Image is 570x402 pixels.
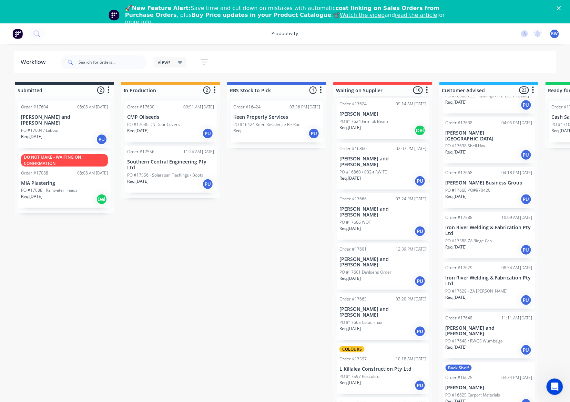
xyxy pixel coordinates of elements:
span: RW [551,31,558,37]
div: Order #1760408:08 AM [DATE][PERSON_NAME] and [PERSON_NAME]PO #17604 / LabourReq.[DATE]PU [18,101,111,148]
div: PU [415,226,426,237]
div: PU [521,295,532,306]
p: Req. [DATE] [339,275,361,282]
div: Order #1763009:51 AM [DATE]CMP OilseedsPO #17630 DN Door CoversReq.[DATE]PU [124,101,217,142]
p: [PERSON_NAME] and [PERSON_NAME] [339,306,426,318]
p: Req. [DATE] [339,225,361,232]
div: PU [308,128,319,139]
div: Order #16424 [233,104,261,110]
div: PU [521,194,532,205]
div: productivity [268,29,302,39]
div: 03:34 PM [DATE] [502,374,532,381]
div: Order #17556 [127,149,154,155]
p: PO #17088 - Rainwater Heads [21,187,78,193]
p: Req. [DATE] [446,244,467,250]
p: PO #17638 Shell Hay [446,143,486,149]
div: 09:14 AM [DATE] [396,101,426,107]
p: Req. [DATE] [446,193,467,200]
div: 10:18 AM [DATE] [396,356,426,362]
p: Req. [DATE] [21,134,42,140]
p: Req. [DATE] [446,294,467,300]
b: New Feature Alert: [132,5,191,11]
p: PO #17556 - Solarspan Flashings / Boots [127,172,203,178]
p: MIA Plastering [21,180,108,186]
div: PU [415,326,426,337]
div: Order #1762409:14 AM [DATE][PERSON_NAME]PO #17624 Firmlok BeamReq.[DATE]Del [337,98,429,139]
div: 08:08 AM [DATE] [77,170,108,176]
p: Req. [DATE] [446,99,467,105]
div: Order #17088 [21,170,48,176]
div: PU [202,179,213,190]
div: Order #16625 [446,374,473,381]
div: 03:36 PM [DATE] [289,104,320,110]
p: Req. [DATE] [339,326,361,332]
p: PO #17630 DN Door Covers [127,121,180,128]
div: DO NOT MAKE - WAITING ON CONFIRMATION [21,154,108,167]
div: Order #17604 [21,104,48,110]
div: Back Shelf [446,365,472,371]
p: Req. [DATE] [127,128,149,134]
div: 08:08 AM [DATE] [77,104,108,110]
div: PU [521,244,532,255]
p: [PERSON_NAME] and [PERSON_NAME] [21,114,108,126]
div: 🚀 Save time and cut down on mistakes with automatic , plus .📽️ and for more info. [125,5,450,25]
div: 02:07 PM [DATE] [396,146,426,152]
img: Factory [12,29,23,39]
p: PO #17629 - ZA [PERSON_NAME] [446,288,508,294]
div: Order #1766503:20 PM [DATE][PERSON_NAME] and [PERSON_NAME]PO #17665 ColourmaxReq.[DATE]PU [337,293,429,340]
p: PO #16625 Carport Materials [446,392,500,398]
div: Order #1763804:05 PM [DATE][PERSON_NAME][GEOGRAPHIC_DATA]PO #17638 Shell HayReq.[DATE]PU [443,117,535,164]
div: Order #17668 [446,170,473,176]
div: Order #1686002:07 PM [DATE][PERSON_NAME] and [PERSON_NAME]PO #16860 / 002-t RW TDReq.[DATE]PU [337,143,429,190]
div: Order #17597 [339,356,367,362]
span: Views [158,59,171,66]
a: read the article [395,12,438,18]
p: Req. [DATE] [339,175,361,181]
p: Southern Central Engineering Pty Ltd [127,159,214,171]
p: [PERSON_NAME] and [PERSON_NAME] [339,256,426,268]
div: Order #1755611:24 AM [DATE]Southern Central Engineering Pty LtdPO #17556 - Solarspan Flashings / ... [124,146,217,193]
div: Order #17665 [339,296,367,302]
div: Del [415,125,426,136]
div: PU [521,149,532,160]
div: Order #17638 [446,120,473,126]
p: PO #17624 Firmlok Beam [339,118,388,125]
p: [PERSON_NAME] and [PERSON_NAME] [446,325,532,337]
p: PO #16424 Keen Residence Re-Roof [233,121,302,128]
p: Req. [233,128,242,134]
input: Search for orders... [79,55,147,69]
p: [PERSON_NAME] [446,385,532,391]
div: PU [415,276,426,287]
p: Req. [DATE] [446,344,467,350]
div: COLOURS [339,346,365,352]
p: PO #17588 ZA Ridge Cap [446,238,492,244]
div: PU [415,380,426,391]
div: Order #17624 [339,101,367,107]
p: PO #17604 / Labour [21,127,59,134]
div: 11:11 AM [DATE] [502,315,532,321]
div: 03:24 PM [DATE] [396,196,426,202]
div: PU [202,128,213,139]
p: [PERSON_NAME] and [PERSON_NAME] [339,156,426,168]
div: Order #1760112:39 PM [DATE][PERSON_NAME] and [PERSON_NAME]PO #17601 Dahlsens OrderReq.[DATE]PU [337,243,429,290]
div: Order #1762908:54 AM [DATE]Iron River Welding & Fabrication Pty LtdPO #17629 - ZA [PERSON_NAME]Re... [443,262,535,309]
div: Close [557,6,564,10]
p: PO #17665 Colourmax [339,319,382,326]
div: 12:39 PM [DATE] [396,246,426,252]
p: Req. [DATE] [127,178,149,184]
p: [PERSON_NAME] [339,111,426,117]
p: PO #17597 Poscoliro [339,373,379,380]
p: [PERSON_NAME] and [PERSON_NAME] [339,206,426,218]
div: PU [521,99,532,110]
p: PO #17666 WOT [339,219,371,225]
div: COLOURSOrder #1759710:18 AM [DATE]L Killalea Construction Pty LtdPO #17597 PoscoliroReq.[DATE]PU [337,343,429,394]
div: Order #1758810:09 AM [DATE]Iron River Welding & Fabrication Pty LtdPO #17588 ZA Ridge CapReq.[DAT... [443,212,535,258]
div: Order #17648 [446,315,473,321]
div: 11:24 AM [DATE] [183,149,214,155]
div: Del [96,194,107,205]
div: Order #17630 [127,104,154,110]
iframe: Intercom live chat [547,379,563,395]
p: CMP Oilseeds [127,114,214,120]
p: Req. [DATE] [339,125,361,131]
p: Iron River Welding & Fabrication Pty Ltd [446,225,532,236]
